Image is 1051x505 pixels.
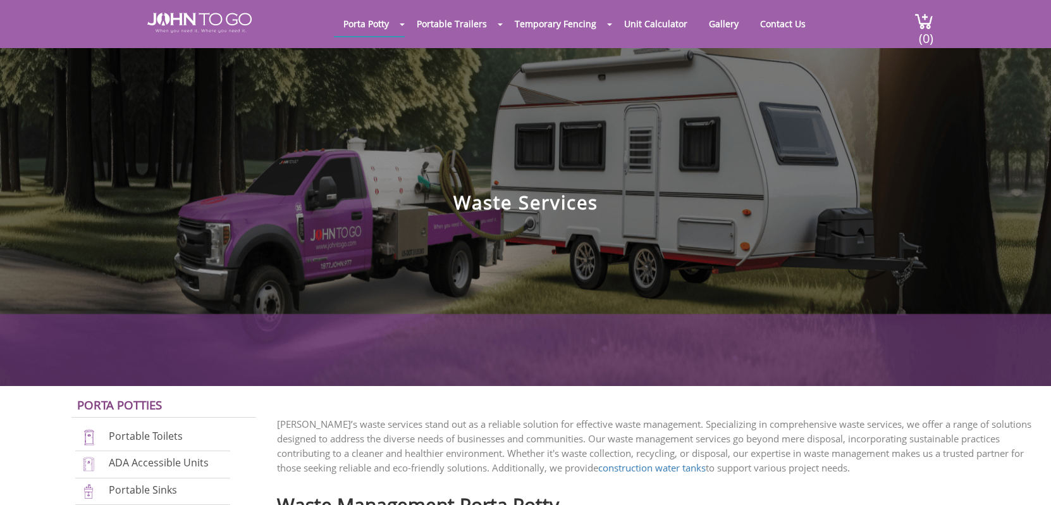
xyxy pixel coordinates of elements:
a: Porta Potties [77,397,162,413]
a: Gallery [699,11,748,36]
span: (0) [918,20,933,47]
p: [PERSON_NAME]’s waste services stand out as a reliable solution for effective waste management. S... [277,417,1032,475]
a: Porta Potty [334,11,398,36]
a: Contact Us [751,11,815,36]
img: portable-sinks-new.png [75,483,102,500]
img: cart a [914,13,933,30]
a: Temporary Fencing [505,11,606,36]
a: Portable Trailers [407,11,496,36]
a: Portable Toilets [109,429,183,443]
img: JOHN to go [147,13,252,33]
img: portable-toilets-new.png [75,429,102,446]
a: ADA Accessible Units [109,456,209,470]
button: Live Chat [1000,454,1051,505]
a: Portable Sinks [109,483,177,497]
a: Unit Calculator [615,11,697,36]
img: ADA-units-new.png [75,456,102,473]
a: construction water tanks [598,461,706,474]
